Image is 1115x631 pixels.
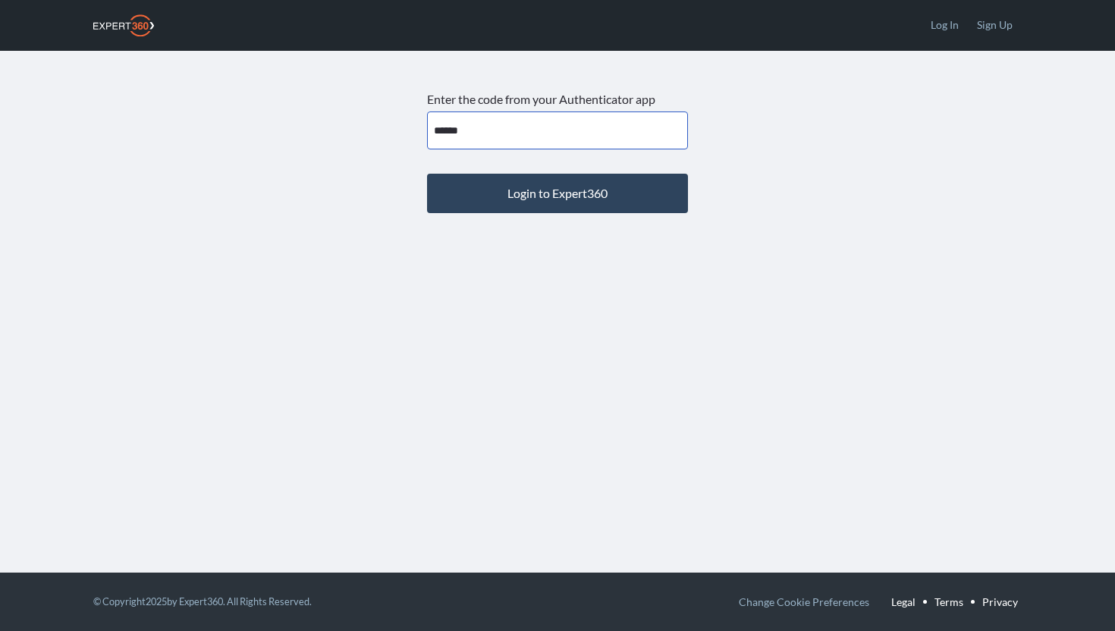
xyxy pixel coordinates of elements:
[93,595,312,607] small: © Copyright 2025 by Expert360. All Rights Reserved.
[93,14,154,36] img: Expert360
[982,592,1018,612] a: Privacy
[891,592,916,612] a: Legal
[427,174,688,213] button: Login to Expert360
[507,186,608,200] span: Login to Expert360
[934,592,963,612] a: Terms
[739,592,869,612] button: Change Cookie Preferences
[427,90,655,108] label: Enter the code from your Authenticator app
